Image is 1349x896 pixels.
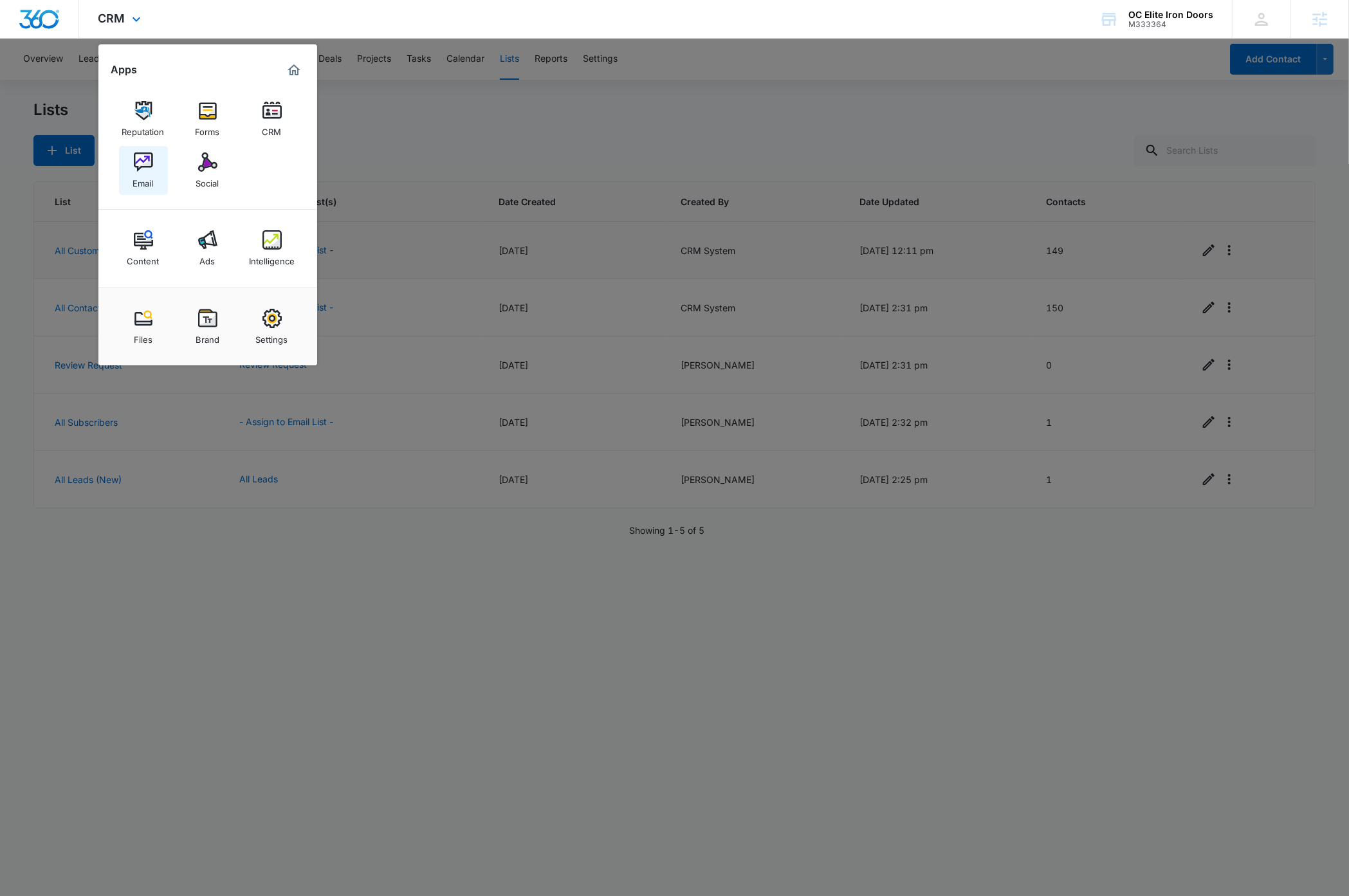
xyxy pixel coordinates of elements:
[119,302,168,351] a: Files
[248,224,297,273] a: Intelligence
[98,12,125,25] span: CRM
[183,224,232,273] a: Ads
[127,250,160,266] div: Content
[248,302,297,351] a: Settings
[1128,10,1213,20] div: account name
[249,250,295,266] div: Intelligence
[1128,20,1213,29] div: account id
[183,302,232,351] a: Brand
[119,224,168,273] a: Content
[183,146,232,195] a: Social
[122,120,165,137] div: Reputation
[284,60,304,80] a: Marketing 360® Dashboard
[256,328,288,345] div: Settings
[196,172,219,188] div: Social
[248,95,297,143] a: CRM
[262,120,282,137] div: CRM
[119,95,168,143] a: Reputation
[196,120,220,137] div: Forms
[133,172,154,188] div: Email
[200,250,216,266] div: Ads
[119,146,168,195] a: Email
[196,328,219,345] div: Brand
[111,64,138,76] h2: Apps
[134,328,152,345] div: Files
[183,95,232,143] a: Forms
